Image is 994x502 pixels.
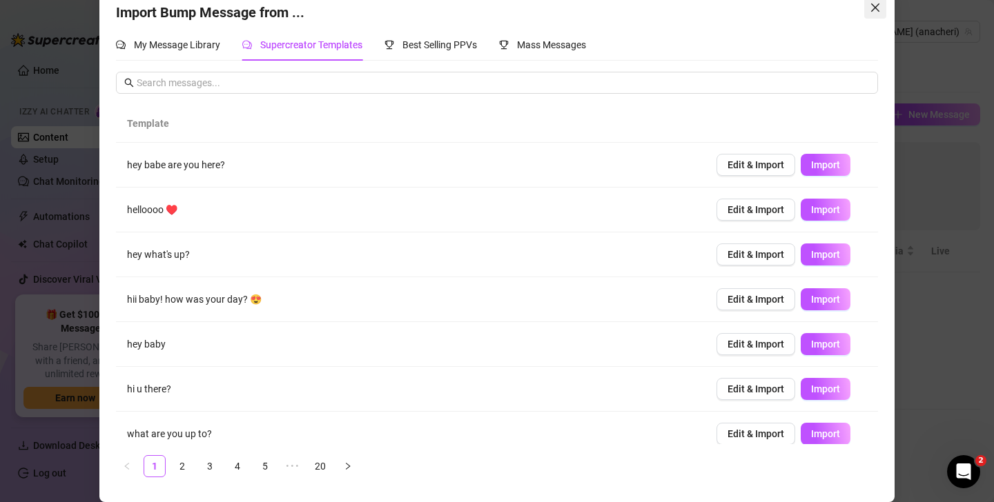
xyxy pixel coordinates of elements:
[337,455,359,477] button: right
[801,423,850,445] button: Import
[309,455,331,477] li: 20
[402,39,477,50] span: Best Selling PPVs
[717,288,795,310] button: Edit & Import
[134,39,220,50] span: My Message Library
[728,383,784,394] span: Edit & Import
[717,154,795,176] button: Edit & Import
[226,455,248,477] li: 4
[728,204,784,215] span: Edit & Import
[811,204,840,215] span: Import
[811,383,840,394] span: Import
[255,456,275,476] a: 5
[123,462,131,470] span: left
[801,288,850,310] button: Import
[811,428,840,439] span: Import
[870,2,881,13] span: close
[728,428,784,439] span: Edit & Import
[801,378,850,400] button: Import
[728,294,784,305] span: Edit & Import
[717,243,795,265] button: Edit & Import
[864,2,886,13] span: Close
[116,277,705,322] td: hii baby! how was your day? 😍
[801,243,850,265] button: Import
[728,249,784,260] span: Edit & Import
[144,456,165,476] a: 1
[717,333,795,355] button: Edit & Import
[384,40,394,50] span: trophy
[282,455,304,477] span: •••
[811,159,840,170] span: Import
[260,39,362,50] span: Supercreator Templates
[499,40,509,50] span: trophy
[144,455,166,477] li: 1
[517,39,586,50] span: Mass Messages
[282,455,304,477] li: Next 5 Pages
[811,294,840,305] span: Import
[947,455,980,488] iframe: Intercom live chat
[801,333,850,355] button: Import
[801,199,850,221] button: Import
[171,455,193,477] li: 2
[801,154,850,176] button: Import
[344,462,352,470] span: right
[811,339,840,350] span: Import
[717,378,795,400] button: Edit & Import
[116,455,138,477] button: left
[116,455,138,477] li: Previous Page
[116,412,705,456] td: what are you up to?
[116,4,304,21] span: Import Bump Message from ...
[116,367,705,412] td: hi u there?
[975,455,986,466] span: 2
[242,40,252,50] span: comment
[199,455,221,477] li: 3
[116,105,705,143] th: Template
[116,40,126,50] span: comment
[717,199,795,221] button: Edit & Import
[199,456,220,476] a: 3
[310,456,331,476] a: 20
[124,78,134,88] span: search
[116,322,705,367] td: hey baby
[728,339,784,350] span: Edit & Import
[717,423,795,445] button: Edit & Import
[116,188,705,232] td: helloooo ♥️
[172,456,193,476] a: 2
[728,159,784,170] span: Edit & Import
[137,75,870,90] input: Search messages...
[116,143,705,188] td: hey babe are you here?
[227,456,248,476] a: 4
[254,455,276,477] li: 5
[116,232,705,277] td: hey what's up?
[811,249,840,260] span: Import
[337,455,359,477] li: Next Page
